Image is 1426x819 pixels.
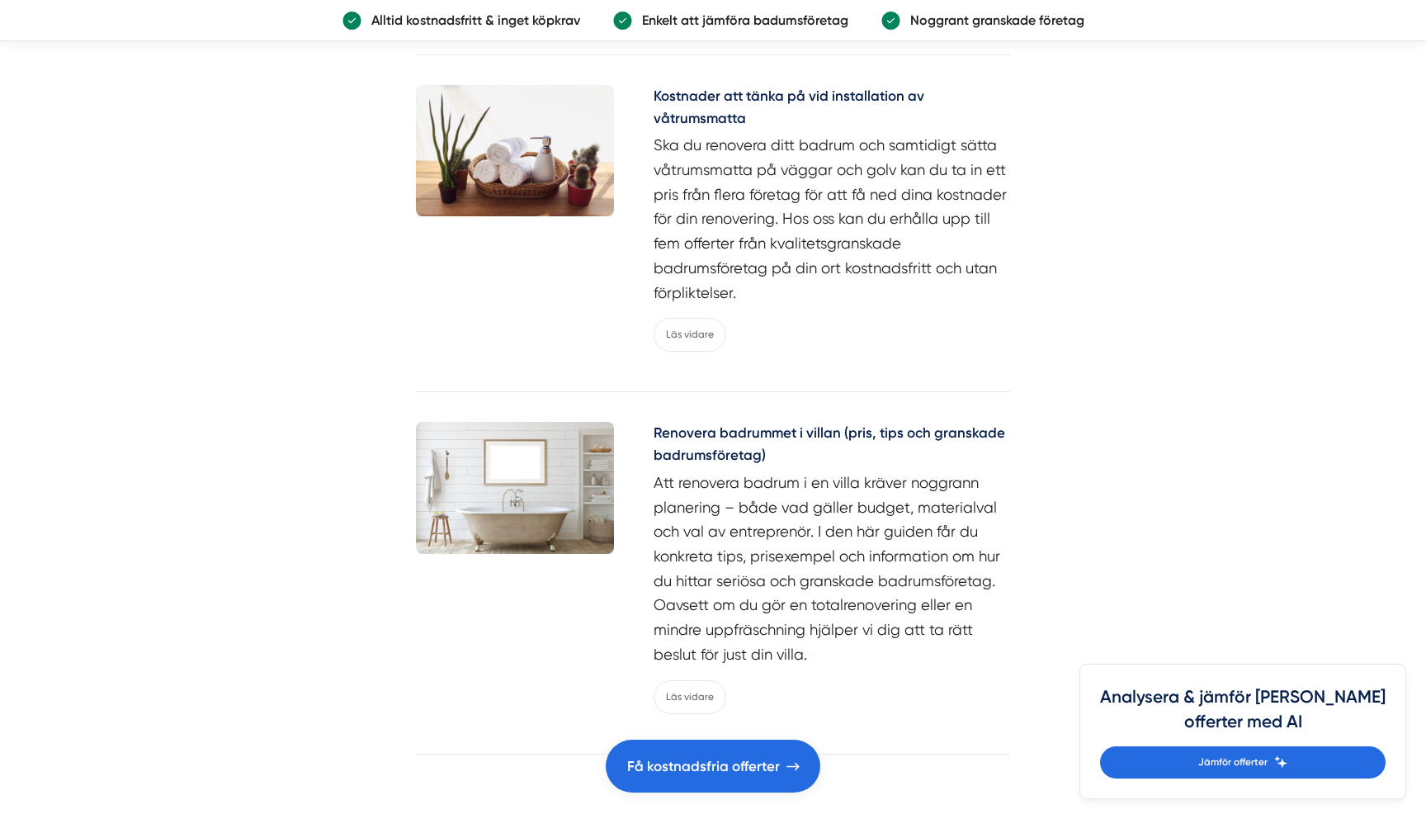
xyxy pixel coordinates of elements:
h4: Analysera & jämför [PERSON_NAME] offerter med AI [1100,684,1386,746]
span: Jämför offerter [1198,755,1268,770]
img: Kostnader att tänka på vid installation av våtrumsmatta [416,85,614,217]
a: Jämför offerter [1100,746,1386,779]
a: Läs vidare [654,680,726,714]
p: Alltid kostnadsfritt & inget köpkrav [361,10,580,31]
p: Ska du renovera ditt badrum och samtidigt sätta våtrumsmatta på väggar och golv kan du ta in ett ... [654,133,1010,305]
p: Noggrant granskade företag [900,10,1084,31]
a: Renovera badrummet i villan (pris, tips och granskade badrumsföretag) [654,422,1010,471]
p: Att renovera badrum i en villa kräver noggrann planering – både vad gäller budget, materialval oc... [654,471,1010,667]
a: Läs vidare [654,318,726,352]
a: Kostnader att tänka på vid installation av våtrumsmatta [654,85,1010,134]
span: Få kostnadsfria offerter [627,755,780,778]
p: Enkelt att jämföra badumsföretag [632,10,848,31]
img: Renovera badrummet i villan (pris, tips och granskade badrumsföretag) [416,422,614,554]
a: Få kostnadsfria offerter [606,740,820,793]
